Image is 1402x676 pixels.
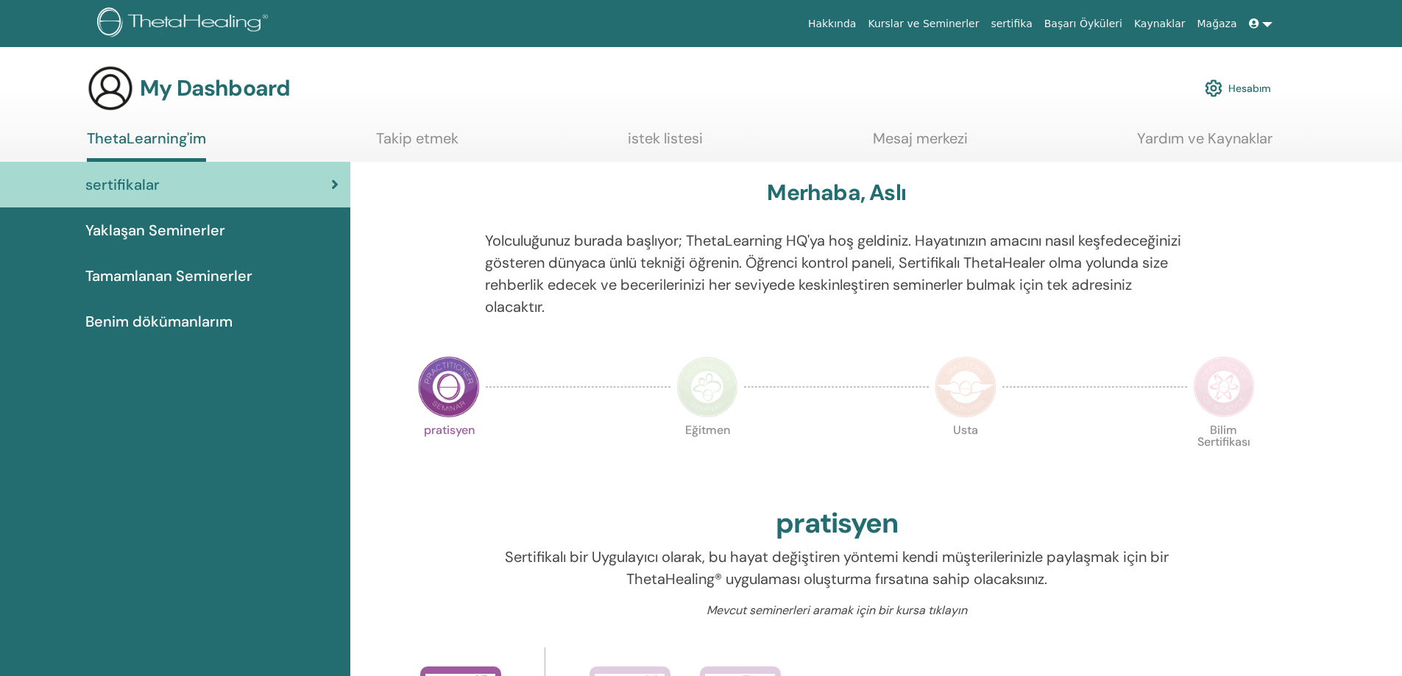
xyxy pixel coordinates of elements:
[97,7,273,40] img: logo.png
[676,424,738,486] p: Eğitmen
[1193,356,1255,418] img: Certificate of Science
[1128,10,1192,38] a: Kaynaklar
[935,356,996,418] img: Master
[1193,424,1255,486] p: Bilim Sertifikası
[85,174,160,196] span: sertifikalar
[1038,10,1128,38] a: Başarı Öyküleri
[1191,10,1242,38] a: Mağaza
[140,75,290,102] h3: My Dashboard
[85,219,225,241] span: Yaklaşan Seminerler
[87,129,206,162] a: ThetaLearning'im
[776,507,898,541] h2: pratisyen
[1137,129,1272,158] a: Yardım ve Kaynaklar
[767,179,906,206] h3: Merhaba, Aslı
[873,129,968,158] a: Mesaj merkezi
[862,10,985,38] a: Kurslar ve Seminerler
[418,424,480,486] p: pratisyen
[485,602,1188,619] p: Mevcut seminerleri aramak için bir kursa tıklayın
[676,356,738,418] img: Instructor
[376,129,459,158] a: Takip etmek
[802,10,863,38] a: Hakkında
[1205,72,1271,104] a: Hesabım
[418,356,480,418] img: Practitioner
[985,10,1038,38] a: sertifika
[85,265,252,287] span: Tamamlanan Seminerler
[485,546,1188,590] p: Sertifikalı bir Uygulayıcı olarak, bu hayat değiştiren yöntemi kendi müşterilerinizle paylaşmak i...
[87,65,134,112] img: generic-user-icon.jpg
[485,230,1188,318] p: Yolculuğunuz burada başlıyor; ThetaLearning HQ'ya hoş geldiniz. Hayatınızın amacını nasıl keşfede...
[1205,76,1222,101] img: cog.svg
[85,310,233,332] span: Benim dökümanlarım
[628,129,703,158] a: istek listesi
[935,424,996,486] p: Usta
